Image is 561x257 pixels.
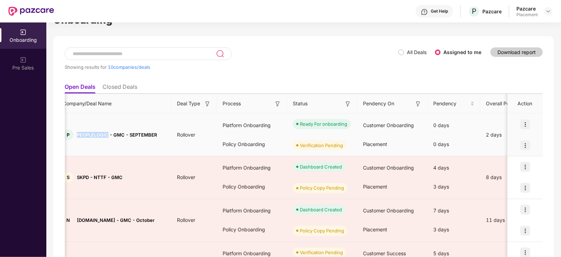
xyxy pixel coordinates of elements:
[428,177,480,196] div: 3 days
[217,135,287,154] div: Policy Onboarding
[108,64,150,70] span: 10 companies/deals
[8,7,54,16] img: New Pazcare Logo
[482,8,502,15] div: Pazcare
[217,177,287,196] div: Policy Onboarding
[363,100,394,107] span: Pendency On
[77,217,154,223] span: [DOMAIN_NAME] - GMC - October
[171,132,201,138] span: Rollover
[520,119,530,129] img: icon
[216,50,224,58] img: svg+xml;base64,PHN2ZyB3aWR0aD0iMjQiIGhlaWdodD0iMjUiIHZpZXdCb3g9IjAgMCAyNCAyNSIgZmlsbD0ibm9uZSIgeG...
[363,226,387,232] span: Placement
[480,173,540,181] div: 8 days
[217,116,287,135] div: Platform Onboarding
[516,12,538,18] div: Placement
[63,172,73,183] div: S
[516,5,538,12] div: Pazcare
[217,158,287,177] div: Platform Onboarding
[508,94,543,113] th: Action
[428,94,480,113] th: Pendency
[65,83,95,93] li: Open Deals
[171,217,201,223] span: Rollover
[63,130,73,140] div: P
[363,165,414,171] span: Customer Onboarding
[65,64,398,70] div: Showing results for
[300,206,342,213] div: Dashboard Created
[428,158,480,177] div: 4 days
[63,215,73,225] div: N
[520,183,530,193] img: icon
[300,163,342,170] div: Dashboard Created
[480,131,540,139] div: 2 days
[443,49,481,55] label: Assigned to me
[300,184,344,191] div: Policy Copy Pending
[520,162,530,172] img: icon
[20,29,27,36] img: svg+xml;base64,PHN2ZyB3aWR0aD0iMjAiIGhlaWdodD0iMjAiIHZpZXdCb3g9IjAgMCAyMCAyMCIgZmlsbD0ibm9uZSIgeG...
[363,141,387,147] span: Placement
[177,100,200,107] span: Deal Type
[546,8,551,14] img: svg+xml;base64,PHN2ZyBpZD0iRHJvcGRvd24tMzJ4MzIiIHhtbG5zPSJodHRwOi8vd3d3LnczLm9yZy8yMDAwL3N2ZyIgd2...
[274,100,281,107] img: svg+xml;base64,PHN2ZyB3aWR0aD0iMTYiIGhlaWdodD0iMTYiIHZpZXdCb3g9IjAgMCAxNiAxNiIgZmlsbD0ibm9uZSIgeG...
[407,49,427,55] label: All Deals
[520,140,530,150] img: icon
[20,57,27,64] img: svg+xml;base64,PHN2ZyB3aWR0aD0iMjAiIGhlaWdodD0iMjAiIHZpZXdCb3g9IjAgMCAyMCAyMCIgZmlsbD0ibm9uZSIgeG...
[217,201,287,220] div: Platform Onboarding
[520,205,530,215] img: icon
[431,8,448,14] div: Get Help
[480,216,540,224] div: 11 days
[428,220,480,239] div: 3 days
[428,135,480,154] div: 0 days
[77,132,157,138] span: PEOPLELOGIC - GMC - SEPTEMBER
[490,47,543,57] button: Download report
[300,120,347,127] div: Ready For onboarding
[363,122,414,128] span: Customer Onboarding
[363,184,387,190] span: Placement
[217,220,287,239] div: Policy Onboarding
[204,100,211,107] img: svg+xml;base64,PHN2ZyB3aWR0aD0iMTYiIGhlaWdodD0iMTYiIHZpZXdCb3g9IjAgMCAxNiAxNiIgZmlsbD0ibm9uZSIgeG...
[421,8,428,15] img: svg+xml;base64,PHN2ZyBpZD0iSGVscC0zMngzMiIgeG1sbnM9Imh0dHA6Ly93d3cudzMub3JnLzIwMDAvc3ZnIiB3aWR0aD...
[428,116,480,135] div: 0 days
[57,94,171,113] th: Company/Deal Name
[300,142,343,149] div: Verification Pending
[520,226,530,236] img: icon
[103,83,137,93] li: Closed Deals
[433,100,469,107] span: Pendency
[363,207,414,213] span: Customer Onboarding
[223,100,241,107] span: Process
[300,227,344,234] div: Policy Copy Pending
[415,100,422,107] img: svg+xml;base64,PHN2ZyB3aWR0aD0iMTYiIGhlaWdodD0iMTYiIHZpZXdCb3g9IjAgMCAxNiAxNiIgZmlsbD0ibm9uZSIgeG...
[171,174,201,180] span: Rollover
[293,100,308,107] span: Status
[300,249,343,256] div: Verification Pending
[77,174,123,180] span: SKPD - NTTF - GMC
[363,250,406,256] span: Customer Success
[472,7,476,15] span: P
[428,201,480,220] div: 7 days
[480,94,540,113] th: Overall Pendency
[344,100,351,107] img: svg+xml;base64,PHN2ZyB3aWR0aD0iMTYiIGhlaWdodD0iMTYiIHZpZXdCb3g9IjAgMCAxNiAxNiIgZmlsbD0ibm9uZSIgeG...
